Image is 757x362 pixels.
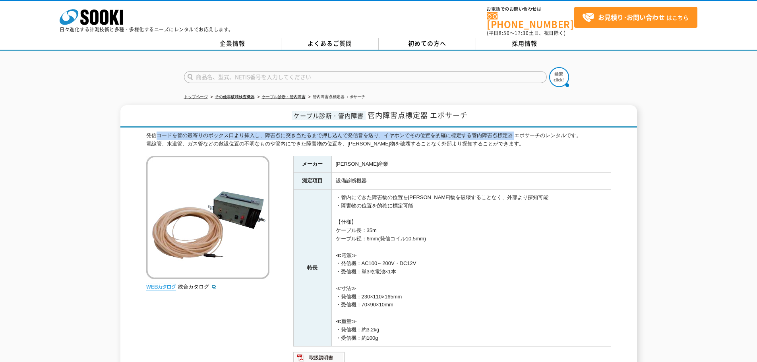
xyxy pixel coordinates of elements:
[293,156,331,173] th: メーカー
[307,93,366,101] li: 管内障害点標定器 エポサーチ
[293,173,331,190] th: 測定項目
[476,38,573,50] a: 採用情報
[574,7,697,28] a: お見積り･お問い合わせはこちら
[146,132,611,148] div: 発信コードを管の最寄りのボックス口より挿入し、障害点に突き当たるまで押し込んで発信音を送り、イヤホンでその位置を的確に標定する管内障害点標定器 エポサーチのレンタルです。 電線管、水道管、ガス管...
[487,12,574,29] a: [PHONE_NUMBER]
[487,7,574,12] span: お電話でのお問い合わせは
[184,38,281,50] a: 企業情報
[379,38,476,50] a: 初めての方へ
[293,190,331,347] th: 特長
[292,111,366,120] span: ケーブル診断・管内障害
[515,29,529,37] span: 17:30
[184,71,547,83] input: 商品名、型式、NETIS番号を入力してください
[487,29,565,37] span: (平日 ～ 土日、祝日除く)
[178,284,217,290] a: 総合カタログ
[582,12,689,23] span: はこちら
[368,110,468,120] span: 管内障害点標定器 エポサーチ
[60,27,234,32] p: 日々進化する計測技術と多種・多様化するニーズにレンタルでお応えします。
[331,156,611,173] td: [PERSON_NAME]産業
[281,38,379,50] a: よくあるご質問
[146,283,176,291] img: webカタログ
[331,173,611,190] td: 設備診断機器
[146,156,269,279] img: 管内障害点標定器 エポサーチ
[408,39,446,48] span: 初めての方へ
[598,12,665,22] strong: お見積り･お問い合わせ
[499,29,510,37] span: 8:50
[331,190,611,347] td: ・管内にできた障害物の位置を[PERSON_NAME]物を破壊することなく、外部より探知可能 ・障害物の位置を的確に標定可能 【仕様】 ケーブル長：35m ケーブル径：6mm(発信コイル10.5...
[262,95,306,99] a: ケーブル診断・管内障害
[215,95,255,99] a: その他非破壊検査機器
[549,67,569,87] img: btn_search.png
[184,95,208,99] a: トップページ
